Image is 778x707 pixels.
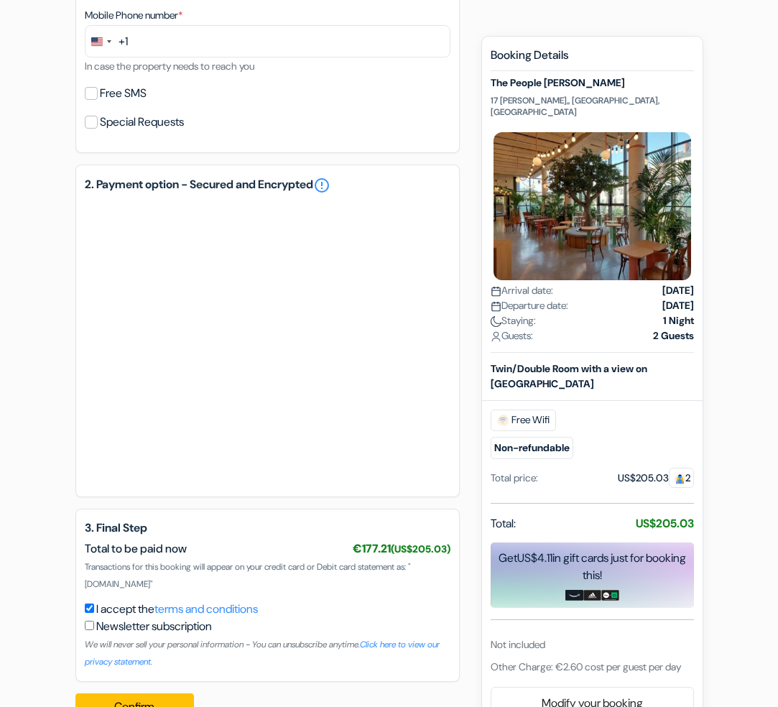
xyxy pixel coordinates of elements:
span: Staying: [491,313,536,328]
strong: US$205.03 [636,515,694,530]
strong: [DATE] [662,282,694,297]
span: Total to be paid now [85,541,187,556]
div: Total price: [491,470,538,485]
small: We will never sell your personal information - You can unsubscribe anytime. [85,639,440,667]
div: Not included [491,637,694,652]
b: Twin/Double Room with a view on [GEOGRAPHIC_DATA] [491,361,647,389]
label: Mobile Phone number [85,8,182,23]
h5: 3. Final Step [85,521,450,535]
span: Transactions for this booking will appear on your credit card or Debit card statement as: "[DOMAI... [85,561,410,590]
div: Get in gift cards just for booking this! [491,549,694,583]
strong: 2 Guests [653,328,694,343]
span: Other Charge: €2.60 cost per guest per day [491,660,681,673]
span: Arrival date: [491,282,553,297]
div: +1 [119,33,128,50]
div: US$205.03 [618,470,694,485]
iframe: Secure payment input frame [99,214,436,471]
img: guest.svg [675,473,685,484]
img: calendar.svg [491,285,501,296]
h5: Booking Details [491,48,694,71]
a: Click here to view our privacy statement. [85,639,440,667]
small: In case the property needs to reach you [85,60,254,73]
span: 2 [669,467,694,487]
a: terms and conditions [154,601,258,616]
span: US$4.11 [517,550,552,565]
span: Departure date: [491,297,568,313]
img: adidas-card.png [583,589,601,601]
label: Newsletter subscription [96,618,212,635]
img: free_wifi.svg [497,414,509,425]
img: user_icon.svg [491,331,501,341]
img: calendar.svg [491,300,501,311]
small: (US$205.03) [391,542,450,555]
small: Non-refundable [491,436,573,458]
a: error_outline [313,177,330,194]
h5: 2. Payment option - Secured and Encrypted [85,177,450,194]
img: uber-uber-eats-card.png [601,589,619,601]
span: Free Wifi [491,409,556,430]
label: I accept the [96,601,258,618]
img: amazon-card-no-text.png [565,589,583,601]
img: moon.svg [491,315,501,326]
label: Special Requests [100,112,184,132]
strong: [DATE] [662,297,694,313]
h5: The People [PERSON_NAME] [491,77,694,89]
button: Change country, selected United States (+1) [85,26,128,57]
strong: 1 Night [663,313,694,328]
span: €177.21 [353,541,450,556]
span: Total: [491,514,516,532]
p: 17 [PERSON_NAME],, [GEOGRAPHIC_DATA], [GEOGRAPHIC_DATA] [491,95,694,118]
span: Guests: [491,328,533,343]
label: Free SMS [100,83,147,103]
